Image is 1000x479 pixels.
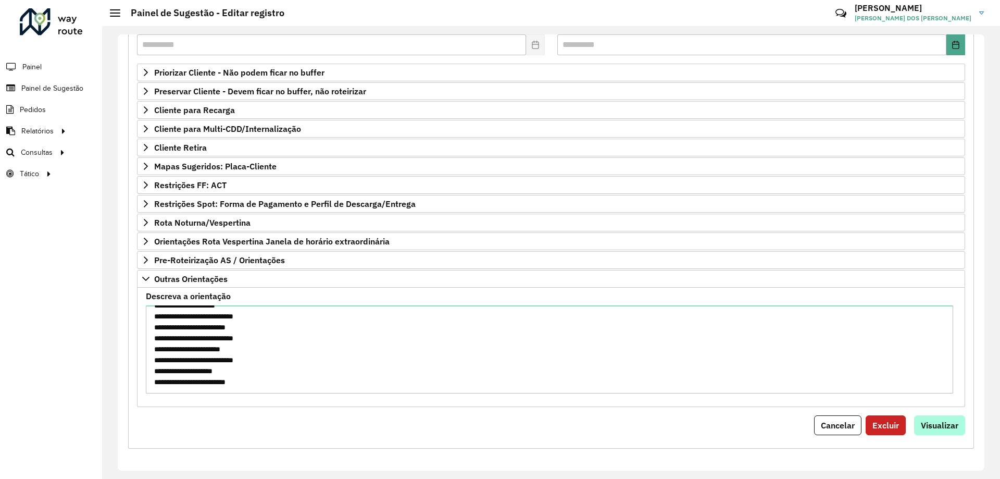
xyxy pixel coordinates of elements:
[137,157,965,175] a: Mapas Sugeridos: Placa-Cliente
[921,420,958,431] span: Visualizar
[120,7,284,19] h2: Painel de Sugestão - Editar registro
[137,64,965,81] a: Priorizar Cliente - Não podem ficar no buffer
[137,251,965,269] a: Pre-Roteirização AS / Orientações
[154,162,277,170] span: Mapas Sugeridos: Placa-Cliente
[154,181,227,189] span: Restrições FF: ACT
[137,288,965,407] div: Outras Orientações
[21,126,54,137] span: Relatórios
[946,34,965,55] button: Choose Date
[137,101,965,119] a: Cliente para Recarga
[154,68,324,77] span: Priorizar Cliente - Não podem ficar no buffer
[154,218,251,227] span: Rota Noturna/Vespertina
[137,232,965,250] a: Orientações Rota Vespertina Janela de horário extraordinária
[137,195,965,213] a: Restrições Spot: Forma de Pagamento e Perfil de Descarga/Entrega
[830,2,852,24] a: Contato Rápido
[22,62,42,72] span: Painel
[137,270,965,288] a: Outras Orientações
[154,200,416,208] span: Restrições Spot: Forma de Pagamento e Perfil de Descarga/Entrega
[855,3,971,13] h3: [PERSON_NAME]
[872,420,899,431] span: Excluir
[137,139,965,156] a: Cliente Retira
[137,82,965,100] a: Preservar Cliente - Devem ficar no buffer, não roteirizar
[914,415,965,435] button: Visualizar
[20,168,39,179] span: Tático
[154,125,301,133] span: Cliente para Multi-CDD/Internalização
[814,415,861,435] button: Cancelar
[154,87,366,95] span: Preservar Cliente - Devem ficar no buffer, não roteirizar
[154,275,228,283] span: Outras Orientações
[866,415,906,435] button: Excluir
[137,120,965,138] a: Cliente para Multi-CDD/Internalização
[20,104,46,115] span: Pedidos
[154,143,207,152] span: Cliente Retira
[154,237,390,245] span: Orientações Rota Vespertina Janela de horário extraordinária
[821,420,855,431] span: Cancelar
[21,83,83,94] span: Painel de Sugestão
[137,214,965,231] a: Rota Noturna/Vespertina
[855,14,971,23] span: [PERSON_NAME] DOS [PERSON_NAME]
[21,147,53,158] span: Consultas
[137,176,965,194] a: Restrições FF: ACT
[154,106,235,114] span: Cliente para Recarga
[146,290,231,302] label: Descreva a orientação
[154,256,285,264] span: Pre-Roteirização AS / Orientações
